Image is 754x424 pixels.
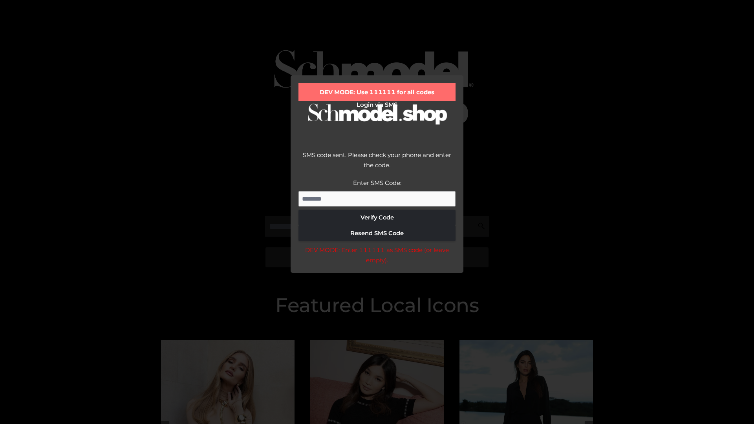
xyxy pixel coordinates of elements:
[298,150,456,178] div: SMS code sent. Please check your phone and enter the code.
[353,179,401,186] label: Enter SMS Code:
[298,245,456,265] div: DEV MODE: Enter 111111 as SMS code (or leave empty).
[298,225,456,241] button: Resend SMS Code
[298,83,456,101] div: DEV MODE: Use 111111 for all codes
[298,210,456,225] button: Verify Code
[298,101,456,108] h2: Login via SMS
